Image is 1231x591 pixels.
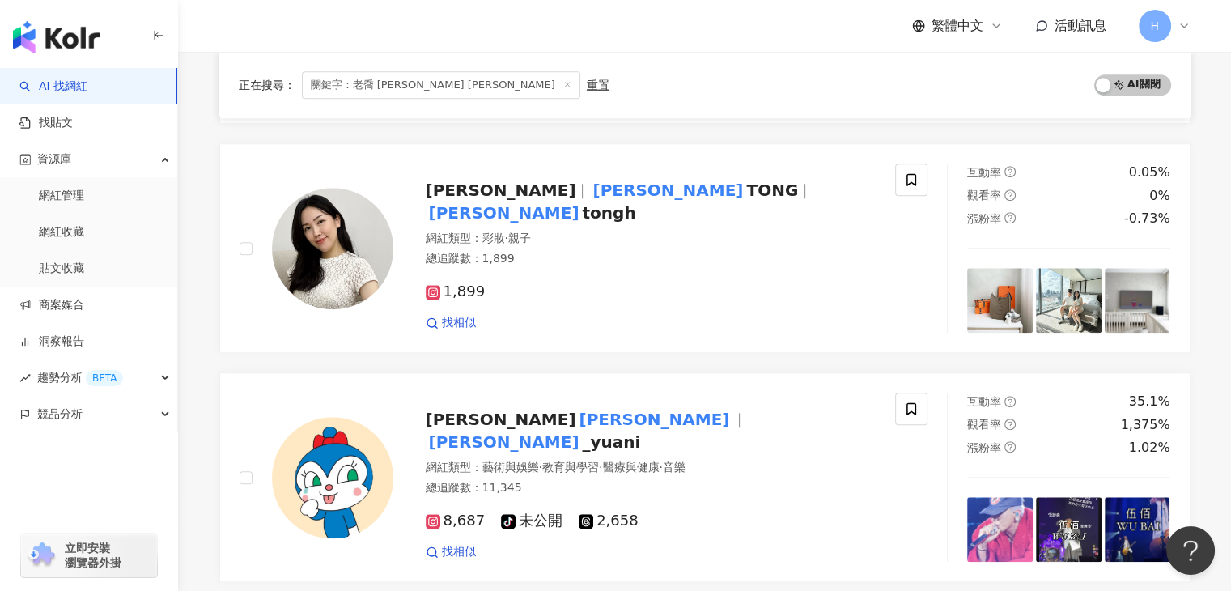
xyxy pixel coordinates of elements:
a: 貼文收藏 [39,261,84,277]
span: · [599,461,602,474]
img: KOL Avatar [272,188,393,309]
img: post-image [1105,268,1170,334]
span: 互動率 [967,166,1001,179]
span: 趨勢分析 [37,359,123,396]
a: chrome extension立即安裝 瀏覽器外掛 [21,534,157,577]
span: question-circle [1004,396,1016,407]
img: post-image [1036,268,1102,334]
img: post-image [1036,497,1102,563]
span: 互動率 [967,395,1001,408]
span: 2,658 [579,512,639,529]
span: 8,687 [426,512,486,529]
span: 立即安裝 瀏覽器外掛 [65,541,121,570]
mark: [PERSON_NAME] [426,200,583,226]
a: 找貼文 [19,115,73,131]
img: KOL Avatar [272,417,393,538]
div: 總追蹤數 ： 1,899 [426,251,877,267]
span: 音樂 [663,461,686,474]
span: 觀看率 [967,189,1001,202]
a: 商案媒合 [19,297,84,313]
span: question-circle [1004,441,1016,453]
span: 親子 [508,232,531,244]
span: 藝術與娛樂 [482,461,539,474]
img: post-image [1105,497,1170,563]
span: 彩妝 [482,232,505,244]
div: 網紅類型 ： [426,460,877,476]
div: 0.05% [1129,164,1170,181]
div: BETA [86,370,123,386]
a: 網紅管理 [39,188,84,204]
span: 找相似 [442,315,476,331]
a: KOL Avatar[PERSON_NAME][PERSON_NAME][PERSON_NAME]_yuani網紅類型：藝術與娛樂·教育與學習·醫療與健康·音樂總追蹤數：11,3458,687未... [219,372,1191,582]
span: 醫療與健康 [602,461,659,474]
a: 網紅收藏 [39,224,84,240]
div: 1,375% [1120,416,1169,434]
a: KOL Avatar[PERSON_NAME][PERSON_NAME]TONG[PERSON_NAME]tongh網紅類型：彩妝·親子總追蹤數：1,8991,899找相似互動率question... [219,143,1191,353]
div: 網紅類型 ： [426,231,877,247]
span: 找相似 [442,544,476,560]
span: H [1150,17,1159,35]
span: · [659,461,662,474]
span: question-circle [1004,419,1016,430]
span: rise [19,372,31,384]
div: 1.02% [1129,439,1170,457]
a: 洞察報告 [19,334,84,350]
span: _yuani [582,432,640,452]
span: 資源庫 [37,141,71,177]
span: 觀看率 [967,418,1001,431]
span: tongh [582,203,635,223]
mark: [PERSON_NAME] [426,429,583,455]
span: 正在搜尋 ： [239,79,295,91]
span: 活動訊息 [1055,18,1106,33]
span: 教育與學習 [542,461,599,474]
span: 漲粉率 [967,441,1001,454]
span: 關鍵字：老喬 [PERSON_NAME] [PERSON_NAME] [302,71,580,99]
span: · [539,461,542,474]
img: post-image [967,268,1033,334]
span: 未公開 [501,512,562,529]
span: 漲粉率 [967,212,1001,225]
img: logo [13,21,100,53]
span: 繁體中文 [932,17,983,35]
span: [PERSON_NAME] [426,181,576,200]
iframe: Help Scout Beacon - Open [1166,526,1215,575]
div: 0% [1149,187,1169,205]
span: TONG [746,181,798,200]
mark: [PERSON_NAME] [589,177,746,203]
div: 35.1% [1129,393,1170,410]
div: 重置 [587,79,609,91]
a: 找相似 [426,544,476,560]
span: 競品分析 [37,396,83,432]
span: question-circle [1004,189,1016,201]
span: 1,899 [426,283,486,300]
div: 總追蹤數 ： 11,345 [426,480,877,496]
mark: [PERSON_NAME] [575,406,732,432]
span: question-circle [1004,212,1016,223]
div: -0.73% [1124,210,1170,227]
img: post-image [967,497,1033,563]
a: searchAI 找網紅 [19,79,87,95]
a: 找相似 [426,315,476,331]
span: · [505,232,508,244]
span: [PERSON_NAME] [426,410,576,429]
span: question-circle [1004,166,1016,177]
img: chrome extension [26,542,57,568]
